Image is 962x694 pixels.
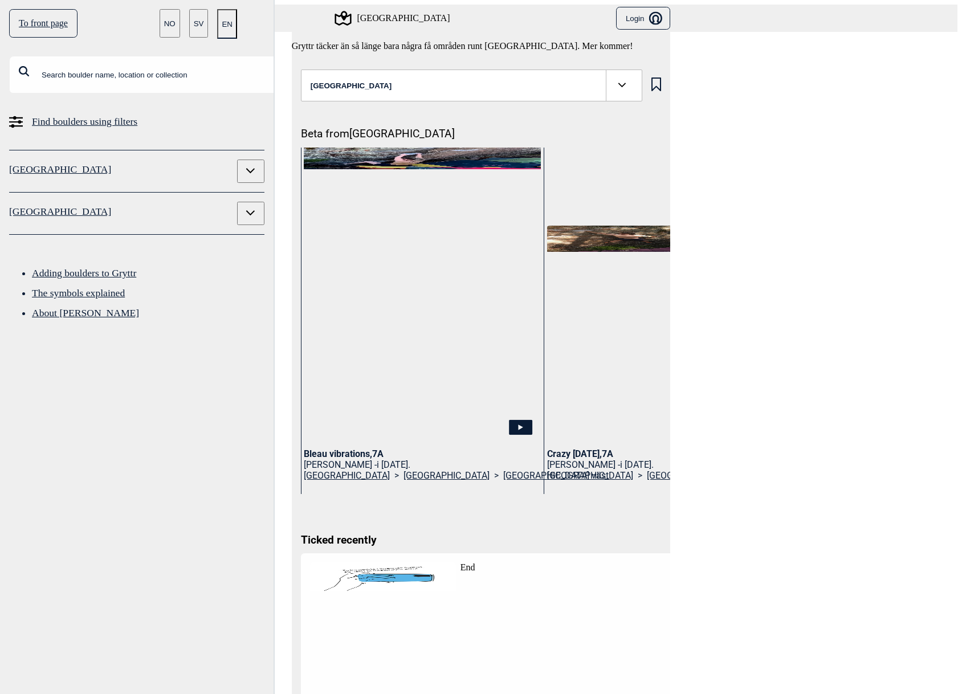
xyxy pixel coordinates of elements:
[304,125,541,170] img: Charlotte pa Bleau vibrations
[301,70,643,101] button: [GEOGRAPHIC_DATA]
[494,470,499,481] span: >
[547,226,784,252] img: Jan pa Crazy friday
[9,9,78,38] a: To front page
[394,470,399,481] span: >
[503,470,609,481] a: [GEOGRAPHIC_DATA] väst
[9,56,310,93] input: Search boulder name, location or collection
[620,459,654,470] span: i [DATE].
[217,9,237,39] button: EN
[547,470,633,481] a: [GEOGRAPHIC_DATA]
[301,118,671,140] h1: Beta from [GEOGRAPHIC_DATA]
[9,112,264,132] a: Find boulders using filters
[32,112,137,132] span: Find boulders using filters
[160,9,180,38] button: NO
[9,202,237,225] a: [GEOGRAPHIC_DATA]
[304,448,541,459] div: Bleau vibrations , 7A
[547,448,784,459] div: Crazy [DATE] , 7A
[647,470,733,481] a: [GEOGRAPHIC_DATA]
[304,459,541,470] div: [PERSON_NAME] -
[32,287,125,299] a: The symbols explained
[189,9,209,38] button: SV
[304,470,390,481] a: [GEOGRAPHIC_DATA]
[301,533,662,546] h1: Ticked recently
[377,459,410,470] span: i [DATE].
[32,307,139,319] a: About [PERSON_NAME]
[336,11,450,25] div: [GEOGRAPHIC_DATA]
[638,470,642,481] span: >
[616,7,670,30] button: Login
[9,160,237,183] a: [GEOGRAPHIC_DATA]
[403,470,490,481] a: [GEOGRAPHIC_DATA]
[547,459,784,470] div: [PERSON_NAME] -
[311,81,392,90] span: [GEOGRAPHIC_DATA]
[310,562,456,591] img: Noimage boulder
[292,41,671,51] p: Gryttr täcker än så länge bara några få områden runt [GEOGRAPHIC_DATA]. Mer kommer!
[32,267,136,279] a: Adding boulders to Gryttr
